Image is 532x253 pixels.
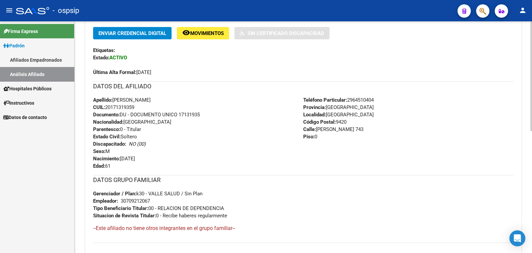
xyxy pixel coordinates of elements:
strong: Localidad: [303,112,326,118]
strong: Nacimiento: [93,156,120,162]
span: Sin Certificado Discapacidad [247,30,324,36]
strong: Sexo: [93,148,105,154]
span: 0 - Recibe haberes regularmente [93,213,227,219]
strong: Apellido: [93,97,112,103]
strong: ACTIVO [109,55,127,61]
strong: Teléfono Particular: [303,97,347,103]
span: 00 - RELACION DE DEPENDENCIA [93,205,224,211]
strong: Última Alta Formal: [93,69,136,75]
span: [PERSON_NAME] 743 [303,126,363,132]
span: M [93,148,110,154]
span: [PERSON_NAME] [93,97,151,103]
strong: Nacionalidad: [93,119,123,125]
strong: Documento: [93,112,120,118]
div: 30709212067 [121,197,150,205]
strong: Etiquetas: [93,47,115,53]
strong: Edad: [93,163,105,169]
strong: Gerenciador / Plan: [93,191,136,197]
strong: Calle: [303,126,316,132]
mat-icon: person [519,6,527,14]
span: [DATE] [93,156,135,162]
button: Movimientos [177,27,229,39]
span: Hospitales Públicos [3,85,52,92]
span: DU - DOCUMENTO UNICO 17131935 [93,112,200,118]
span: Firma Express [3,28,38,35]
strong: Código Postal: [303,119,336,125]
span: 0 [303,134,317,140]
span: Movimientos [190,30,224,36]
span: [GEOGRAPHIC_DATA] [93,119,171,125]
span: 20171319359 [93,104,134,110]
span: - ospsip [53,3,79,18]
span: 61 [93,163,110,169]
span: k30 - VALLE SALUD / Sin Plan [93,191,202,197]
button: Enviar Credencial Digital [93,27,172,39]
strong: Discapacitado: [93,141,126,147]
i: NO (00) [129,141,146,147]
span: 0 - Titular [93,126,141,132]
strong: Parentesco: [93,126,120,132]
div: Open Intercom Messenger [509,230,525,246]
strong: Empleador: [93,198,118,204]
span: [GEOGRAPHIC_DATA] [303,104,374,110]
strong: Provincia: [303,104,326,110]
span: Enviar Credencial Digital [98,30,166,36]
strong: Tipo Beneficiario Titular: [93,205,148,211]
h3: DATOS GRUPO FAMILIAR [93,175,513,185]
h4: --Este afiliado no tiene otros integrantes en el grupo familiar-- [93,225,513,232]
strong: Situacion de Revista Titular: [93,213,156,219]
mat-icon: menu [5,6,13,14]
h3: DATOS DEL AFILIADO [93,82,513,91]
strong: Estado Civil: [93,134,121,140]
mat-icon: remove_red_eye [182,29,190,37]
span: Instructivos [3,99,34,107]
strong: Piso: [303,134,315,140]
span: Padrón [3,42,25,49]
span: [DATE] [93,69,151,75]
span: 2964510404 [303,97,374,103]
span: Soltero [93,134,137,140]
span: Datos de contacto [3,114,47,121]
strong: CUIL: [93,104,105,110]
span: [GEOGRAPHIC_DATA] [303,112,374,118]
button: Sin Certificado Discapacidad [234,27,330,39]
span: 9420 [303,119,346,125]
strong: Estado: [93,55,109,61]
